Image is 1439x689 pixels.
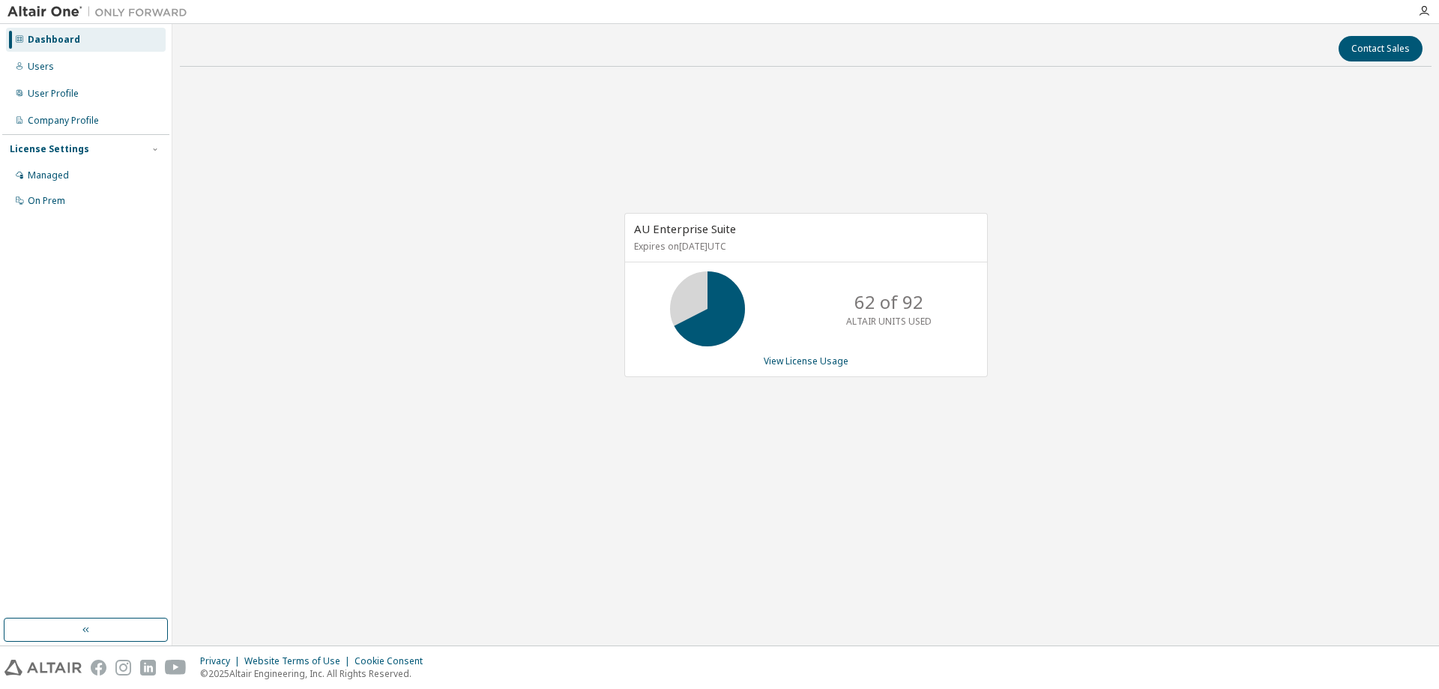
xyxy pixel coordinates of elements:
img: linkedin.svg [140,660,156,676]
img: youtube.svg [165,660,187,676]
img: facebook.svg [91,660,106,676]
button: Contact Sales [1339,36,1423,61]
div: License Settings [10,143,89,155]
span: AU Enterprise Suite [634,221,736,236]
div: Privacy [200,655,244,667]
div: Website Terms of Use [244,655,355,667]
p: 62 of 92 [854,289,923,315]
img: instagram.svg [115,660,131,676]
div: Cookie Consent [355,655,432,667]
img: altair_logo.svg [4,660,82,676]
div: Users [28,61,54,73]
a: View License Usage [764,355,848,367]
p: © 2025 Altair Engineering, Inc. All Rights Reserved. [200,667,432,680]
div: User Profile [28,88,79,100]
p: ALTAIR UNITS USED [846,315,932,328]
div: Company Profile [28,115,99,127]
img: Altair One [7,4,195,19]
div: Managed [28,169,69,181]
p: Expires on [DATE] UTC [634,240,974,253]
div: On Prem [28,195,65,207]
div: Dashboard [28,34,80,46]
